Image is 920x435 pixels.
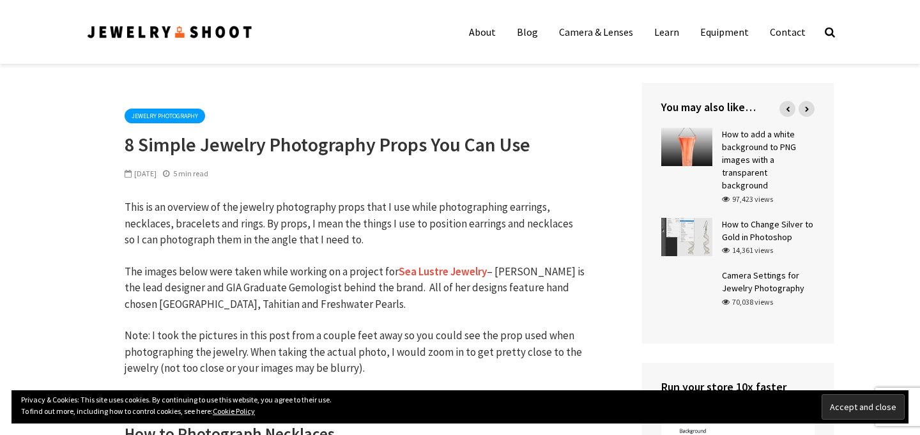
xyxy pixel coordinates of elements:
div: Privacy & Cookies: This site uses cookies. By continuing to use this website, you agree to their ... [11,390,908,424]
a: How to Change Silver to Gold in Photoshop [722,218,813,243]
a: Camera & Lenses [549,19,643,45]
div: 97,423 views [722,194,773,205]
h4: Run your store 10x faster [661,379,815,395]
a: Jewelry Photography [125,109,205,123]
div: 5 min read [163,168,208,179]
a: How to add a white background to PNG images with a transparent background [722,128,796,191]
div: 14,361 views [722,245,773,256]
a: Sea Lustre Jewelry [399,264,487,279]
span: [DATE] [125,169,157,178]
div: 70,038 views [722,296,773,308]
a: About [459,19,505,45]
a: Contact [760,19,815,45]
input: Accept and close [822,394,905,420]
p: The images below were taken while working on a project for – [PERSON_NAME] is the lead designer a... [125,264,585,313]
img: Jewelry Photographer Bay Area - San Francisco | Nationwide via Mail [86,24,254,41]
p: Note: I took the pictures in this post from a couple feet away so you could see the prop used whe... [125,328,585,377]
a: Camera Settings for Jewelry Photography [722,270,804,294]
a: Cookie Policy [213,406,255,416]
h1: 8 Simple Jewelry Photography Props You Can Use [125,133,585,156]
a: Learn [645,19,689,45]
h4: You may also like… [661,99,815,115]
a: Blog [507,19,548,45]
p: This is an overview of the jewelry photography props that I use while photographing earrings, nec... [125,199,585,248]
a: Equipment [691,19,758,45]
